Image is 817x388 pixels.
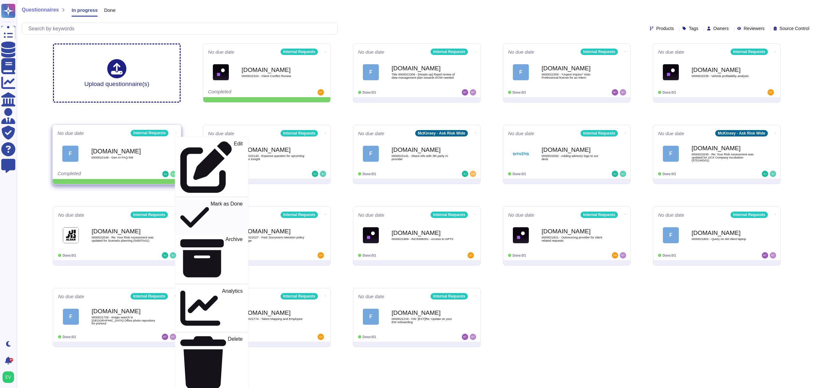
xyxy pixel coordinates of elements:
[131,212,168,218] div: Internal Requests
[692,237,755,241] span: 0000021802 - Query on old client laptop
[222,288,243,328] p: Analytics
[513,64,529,80] div: F
[620,89,626,96] img: user
[170,252,176,259] img: user
[92,316,155,325] span: 0000021726 - image search in [GEOGRAPHIC_DATA] Office photo repository for printout
[770,252,776,259] img: user
[468,252,474,259] img: user
[175,287,248,330] a: Analytics
[620,252,626,259] img: user
[462,89,468,96] img: user
[208,89,286,96] div: Completed
[92,308,155,314] b: [DOMAIN_NAME]
[513,254,526,257] span: Done: 0/1
[363,91,376,94] span: Done: 0/1
[131,130,169,136] div: Internal Requests
[431,293,468,299] div: Internal Requests
[415,130,468,136] div: McKinsey - Ask Risk Wide
[513,91,526,94] span: Done: 0/1
[542,236,605,242] span: 0000021821 - Outsourcing provider for client related requests
[62,145,79,162] div: F
[226,237,243,280] p: Archive
[318,89,324,96] img: user
[612,171,618,177] img: user
[242,317,305,323] span: 0000021774 - Talent Mapping and Employee Data
[242,236,305,242] span: 0000022027 - Fwd: Document retention policy change
[663,172,676,176] span: Done: 0/1
[242,67,305,73] b: [DOMAIN_NAME]
[358,294,384,299] span: No due date
[513,227,529,243] img: Logo
[312,171,318,177] img: user
[663,64,679,80] img: Logo
[392,310,455,316] b: [DOMAIN_NAME]
[3,371,14,383] img: user
[392,65,455,71] b: [DOMAIN_NAME]
[242,228,305,234] b: [DOMAIN_NAME]
[731,212,768,218] div: Internal Requests
[9,358,13,362] div: 9+
[63,227,79,243] img: Logo
[170,334,176,340] img: user
[470,171,476,177] img: user
[692,74,755,78] span: 0000022235 - Vehicle profitability analysis
[508,131,534,136] span: No due date
[692,230,755,236] b: [DOMAIN_NAME]
[744,26,764,31] span: Reviewers
[542,73,605,79] span: 0000022309 - *Urgent Inquiry* Visio Professional license for an Intern
[208,131,234,136] span: No due date
[213,64,229,80] img: Logo
[780,26,809,31] span: Source Control
[242,310,305,316] b: [DOMAIN_NAME]
[281,293,318,299] div: Internal Requests
[663,146,679,162] div: F
[363,335,376,339] span: Done: 0/1
[762,171,768,177] img: user
[542,147,605,153] b: [DOMAIN_NAME]
[91,156,156,159] span: 0000022148 - Gen AI FAQ link
[71,8,98,12] span: In progress
[84,59,149,87] div: Upload questionnaire(s)
[162,252,168,259] img: user
[542,154,605,160] span: 0000022092 - Adding advisory logo to our deck
[57,171,137,177] div: Completed
[170,171,177,177] img: user
[692,145,755,151] b: [DOMAIN_NAME]
[581,49,618,55] div: Internal Requests
[431,49,468,55] div: Internal Requests
[363,309,379,325] div: F
[358,50,384,54] span: No due date
[713,26,729,31] span: Owners
[208,50,234,54] span: No due date
[470,89,476,96] img: user
[431,212,468,218] div: Internal Requests
[731,49,768,55] div: Internal Requests
[542,228,605,234] b: [DOMAIN_NAME]
[762,252,768,259] img: user
[175,235,248,281] a: Archive
[281,49,318,55] div: Internal Requests
[392,237,455,241] span: 0000021969 - INC8398281 - Access to GPT5
[363,227,379,243] img: Logo
[508,50,534,54] span: No due date
[663,91,676,94] span: Done: 0/1
[513,172,526,176] span: Done: 0/1
[658,50,684,54] span: No due date
[25,23,337,34] input: Search by keywords
[175,200,248,235] a: Mark as Done
[462,334,468,340] img: user
[92,228,155,234] b: [DOMAIN_NAME]
[392,317,455,323] span: 0000021218 - FW: [EXT]Re: Update on your EW onboarding
[211,201,243,234] p: Mark as Done
[581,212,618,218] div: Internal Requests
[175,140,248,194] a: Edit
[663,227,679,243] div: F
[715,130,768,136] div: McKinsey - Ask Risk Wide
[320,171,326,177] img: user
[392,230,455,236] b: [DOMAIN_NAME]
[162,171,169,177] img: user
[131,293,168,299] div: Internal Requests
[612,252,618,259] img: user
[768,89,774,96] img: user
[104,8,116,12] span: Done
